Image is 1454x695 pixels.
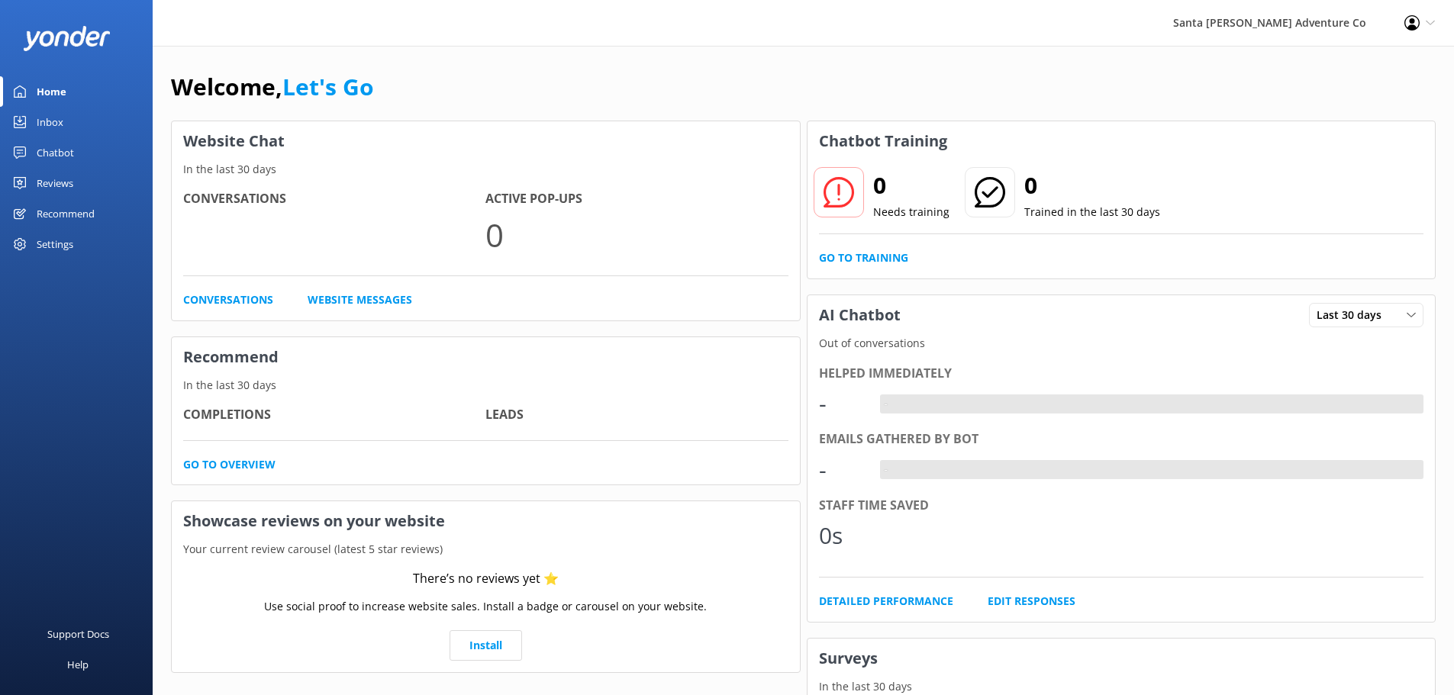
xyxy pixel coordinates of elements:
span: Last 30 days [1317,307,1391,323]
p: Use social proof to increase website sales. Install a badge or carousel on your website. [264,598,707,615]
h4: Completions [183,405,485,425]
h1: Welcome, [171,69,374,105]
div: - [819,452,865,488]
a: Install [450,630,522,661]
p: In the last 30 days [808,678,1436,695]
a: Go to Training [819,249,908,266]
div: Home [37,76,66,107]
h2: 0 [873,167,949,204]
p: Trained in the last 30 days [1024,204,1160,220]
p: 0 [485,209,788,260]
div: Recommend [37,198,95,229]
div: Emails gathered by bot [819,430,1424,449]
div: Helped immediately [819,364,1424,384]
a: Edit Responses [988,593,1075,610]
h4: Leads [485,405,788,425]
a: Conversations [183,291,273,308]
div: Chatbot [37,137,74,168]
p: Needs training [873,204,949,220]
p: Out of conversations [808,335,1436,352]
div: - [880,460,891,480]
h3: Recommend [172,337,800,377]
h3: Chatbot Training [808,121,959,161]
a: Detailed Performance [819,593,953,610]
h2: 0 [1024,167,1160,204]
h3: AI Chatbot [808,295,912,335]
div: Help [67,649,89,680]
div: Settings [37,229,73,259]
h4: Conversations [183,189,485,209]
div: - [819,385,865,422]
p: In the last 30 days [172,161,800,178]
div: Inbox [37,107,63,137]
p: Your current review carousel (latest 5 star reviews) [172,541,800,558]
h3: Showcase reviews on your website [172,501,800,541]
div: 0s [819,517,865,554]
div: Staff time saved [819,496,1424,516]
p: In the last 30 days [172,377,800,394]
div: Reviews [37,168,73,198]
a: Website Messages [308,291,412,308]
img: yonder-white-logo.png [23,26,111,51]
a: Go to overview [183,456,276,473]
div: Support Docs [47,619,109,649]
div: There’s no reviews yet ⭐ [413,569,559,589]
a: Let's Go [282,71,374,102]
h3: Website Chat [172,121,800,161]
h3: Surveys [808,639,1436,678]
h4: Active Pop-ups [485,189,788,209]
div: - [880,394,891,414]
